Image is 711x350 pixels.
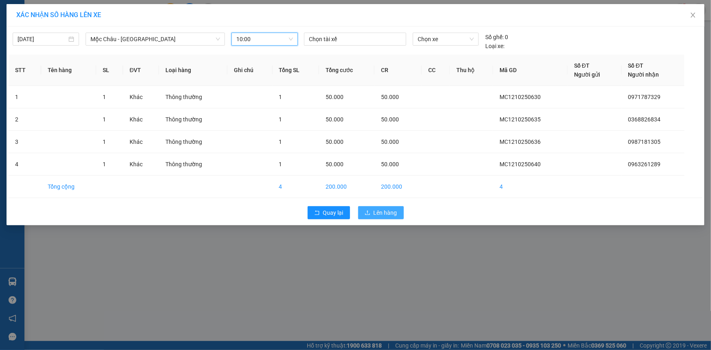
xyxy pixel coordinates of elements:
td: Khác [123,153,159,176]
button: uploadLên hàng [358,206,404,219]
span: down [216,37,220,42]
td: Khác [123,108,159,131]
span: 0963261289 [628,161,661,167]
span: 1 [103,116,106,123]
span: 1 [279,139,282,145]
th: STT [9,55,41,86]
span: 1 [279,94,282,100]
span: VP [PERSON_NAME] [77,8,119,20]
th: SL [96,55,123,86]
span: Người nhận [628,71,659,78]
th: CR [374,55,422,86]
td: 200.000 [374,176,422,198]
span: MC1210250630 [500,94,541,100]
span: 0971787329 [628,94,661,100]
span: Mộc Châu - Hà Nội [90,33,220,45]
span: XÁC NHẬN SỐ HÀNG LÊN XE [16,11,101,19]
span: 0368826834 [628,116,661,123]
span: Số ĐT [628,62,644,69]
span: 10:00 [236,33,293,45]
span: 1 [103,139,106,145]
span: Quay lại [323,208,343,217]
span: 1 [103,161,106,167]
span: 1 [279,161,282,167]
td: 2 [9,108,41,131]
span: 50.000 [381,139,399,145]
span: Loại xe: [485,42,504,51]
div: 0 [485,33,508,42]
span: 50.000 [326,139,343,145]
th: Ghi chú [227,55,272,86]
input: 12/10/2025 [18,35,67,44]
span: MC1210250640 [500,161,541,167]
span: Người nhận: [3,52,29,57]
span: Người gửi [574,71,600,78]
td: Thông thường [159,153,227,176]
span: 50.000 [381,161,399,167]
span: 0963261289 [3,57,60,69]
th: Loại hàng [159,55,227,86]
td: 1 [9,86,41,108]
span: 50.000 [326,161,343,167]
th: ĐVT [123,55,159,86]
em: Logistics [26,25,52,33]
span: 0981 559 551 [79,22,119,29]
th: Tổng cước [319,55,374,86]
span: close [690,12,696,18]
th: Tổng SL [273,55,319,86]
span: Số ĐT [574,62,590,69]
span: MC1210250636 [500,139,541,145]
td: 4 [493,176,568,198]
td: 4 [273,176,319,198]
td: 4 [9,153,41,176]
span: 50.000 [326,94,343,100]
span: MC1210250635 [500,116,541,123]
th: Mã GD [493,55,568,86]
span: 0987181305 [628,139,661,145]
span: rollback [314,210,320,216]
span: Lên hàng [374,208,397,217]
span: 1 [103,94,106,100]
th: CC [422,55,450,86]
td: Thông thường [159,131,227,153]
span: 1 [279,116,282,123]
td: Khác [123,86,159,108]
span: Số ghế: [485,33,504,42]
span: upload [365,210,370,216]
button: Close [682,4,704,27]
td: Khác [123,131,159,153]
span: Người gửi: [3,46,25,52]
td: 200.000 [319,176,374,198]
th: Tên hàng [41,55,96,86]
span: Chọn xe [418,33,474,45]
td: Thông thường [159,108,227,131]
button: rollbackQuay lại [308,206,350,219]
span: 50.000 [381,94,399,100]
span: 50.000 [326,116,343,123]
td: Thông thường [159,86,227,108]
td: Tổng cộng [41,176,96,198]
th: Thu hộ [450,55,493,86]
span: XUANTRANG [15,15,63,23]
span: 50.000 [381,116,399,123]
span: HAIVAN [25,4,53,13]
td: 3 [9,131,41,153]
